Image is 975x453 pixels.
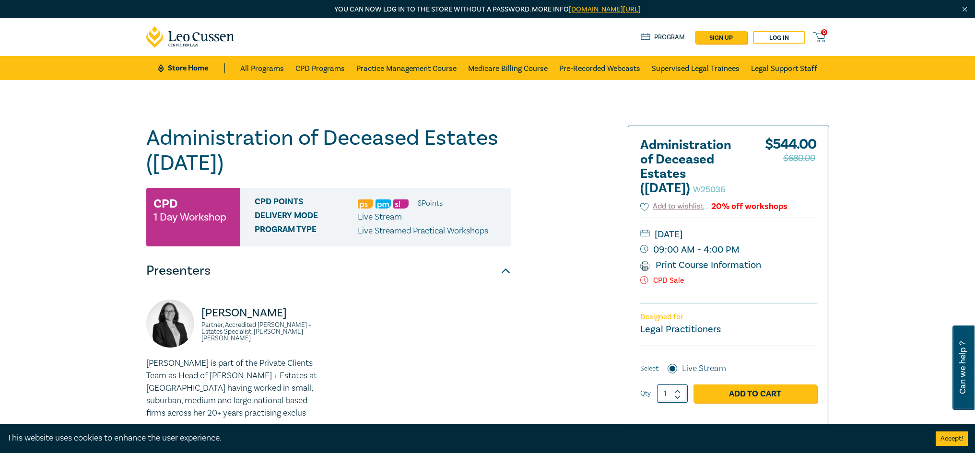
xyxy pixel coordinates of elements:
img: Substantive Law [393,199,409,209]
a: Medicare Billing Course [468,56,548,80]
a: All Programs [240,56,284,80]
h2: Administration of Deceased Estates ([DATE]) [640,138,746,196]
button: Presenters [146,256,511,285]
p: Designed for [640,313,817,322]
img: Professional Skills [358,199,373,209]
small: Legal Practitioners [640,323,721,336]
p: You can now log in to the store without a password. More info [146,4,829,15]
p: [PERSON_NAME] is part of the Private Clients Team as Head of [PERSON_NAME] + Estates at [GEOGRAPH... [146,357,323,419]
small: Partner, Accredited [PERSON_NAME] + Estates Specialist, [PERSON_NAME] [PERSON_NAME] [201,322,323,342]
li: 6 Point s [417,197,443,209]
button: Add to wishlist [640,201,704,212]
span: Live Stream [358,211,402,222]
label: Qty [640,388,651,399]
a: Print Course Information [640,259,762,271]
span: Program type [255,225,358,237]
small: W25036 [693,184,725,195]
a: Supervised Legal Trainees [652,56,740,80]
small: [DATE] [640,227,817,242]
img: https://s3.ap-southeast-2.amazonaws.com/leo-cussen-store-production-content/Contacts/Naomi%20Guye... [146,300,194,348]
p: Live Streamed Practical Workshops [358,225,488,237]
a: [DOMAIN_NAME][URL] [569,5,641,14]
span: $680.00 [783,151,815,166]
span: CPD Points [255,197,358,209]
a: sign up [695,31,747,44]
a: Practice Management Course [356,56,457,80]
span: 0 [821,29,827,35]
a: CPD Programs [295,56,345,80]
h1: Administration of Deceased Estates ([DATE]) [146,126,511,175]
span: Select: [640,363,659,374]
a: Pre-Recorded Webcasts [559,56,640,80]
p: CPD Sale [640,276,817,285]
a: Read More [146,423,177,431]
a: Add to Cart [693,384,817,403]
a: Program [641,32,685,43]
small: 09:00 AM - 4:00 PM [640,242,817,257]
a: Store Home [158,63,224,73]
button: Accept cookies [936,431,968,446]
h3: CPD [153,195,177,212]
label: Live Stream [682,362,726,375]
div: $ 544.00 [765,138,817,200]
img: Practice Management & Business Skills [376,199,391,209]
div: This website uses cookies to enhance the user experience. [7,432,921,444]
span: Can we help ? [958,331,967,404]
input: 1 [657,384,688,403]
div: 20% off workshops [711,202,787,211]
p: [PERSON_NAME] [201,305,323,321]
img: Close [961,5,969,13]
span: Delivery Mode [255,211,358,223]
small: 1 Day Workshop [153,212,226,222]
a: Legal Support Staff [751,56,817,80]
a: Log in [753,31,805,44]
